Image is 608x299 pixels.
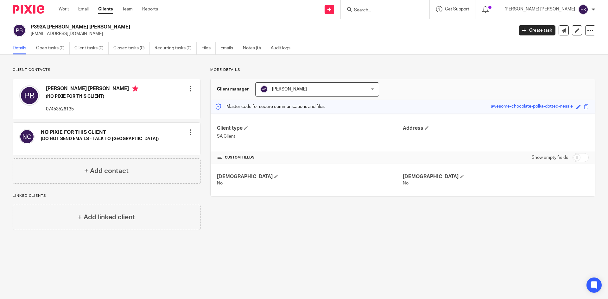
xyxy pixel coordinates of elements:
[41,129,159,136] h4: NO PIXIE FOR THIS CLIENT
[13,5,44,14] img: Pixie
[13,67,200,72] p: Client contacts
[578,4,588,15] img: svg%3E
[217,155,403,160] h4: CUSTOM FIELDS
[217,133,403,140] p: SA Client
[113,42,150,54] a: Closed tasks (0)
[41,136,159,142] h5: (DO NOT SEND EMAILS - TALK TO [GEOGRAPHIC_DATA])
[243,42,266,54] a: Notes (0)
[201,42,216,54] a: Files
[78,6,89,12] a: Email
[260,85,268,93] img: svg%3E
[217,86,249,92] h3: Client manager
[155,42,197,54] a: Recurring tasks (0)
[31,31,509,37] p: [EMAIL_ADDRESS][DOMAIN_NAME]
[353,8,410,13] input: Search
[215,103,325,110] p: Master code for secure communications and files
[31,24,414,30] h2: P393A [PERSON_NAME] [PERSON_NAME]
[445,7,469,11] span: Get Support
[74,42,109,54] a: Client tasks (0)
[272,87,307,91] span: [PERSON_NAME]
[46,85,138,93] h4: [PERSON_NAME] [PERSON_NAME]
[210,67,595,72] p: More details
[122,6,133,12] a: Team
[403,173,589,180] h4: [DEMOGRAPHIC_DATA]
[13,193,200,198] p: Linked clients
[46,106,138,112] p: 07453526135
[13,24,26,37] img: svg%3E
[84,166,129,176] h4: + Add contact
[13,42,31,54] a: Details
[532,154,568,161] label: Show empty fields
[46,93,138,100] h5: (NO PIXIE FOR THIS CLIENT)
[403,181,408,185] span: No
[36,42,70,54] a: Open tasks (0)
[519,25,555,35] a: Create task
[78,212,135,222] h4: + Add linked client
[142,6,158,12] a: Reports
[271,42,295,54] a: Audit logs
[98,6,113,12] a: Clients
[132,85,138,92] i: Primary
[217,173,403,180] h4: [DEMOGRAPHIC_DATA]
[217,125,403,132] h4: Client type
[504,6,575,12] p: [PERSON_NAME] [PERSON_NAME]
[19,85,40,106] img: svg%3E
[217,181,223,185] span: No
[403,125,589,132] h4: Address
[19,129,35,144] img: svg%3E
[59,6,69,12] a: Work
[491,103,573,110] div: awesome-chocolate-polka-dotted-nessie
[220,42,238,54] a: Emails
